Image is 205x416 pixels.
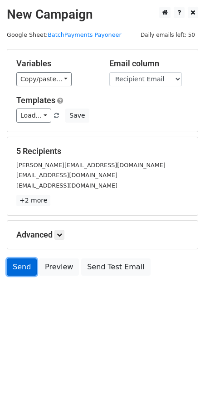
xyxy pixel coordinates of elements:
[16,182,117,189] small: [EMAIL_ADDRESS][DOMAIN_NAME]
[16,162,166,168] small: [PERSON_NAME][EMAIL_ADDRESS][DOMAIN_NAME]
[16,95,55,105] a: Templates
[16,59,96,69] h5: Variables
[16,172,117,178] small: [EMAIL_ADDRESS][DOMAIN_NAME]
[16,109,51,123] a: Load...
[39,258,79,276] a: Preview
[81,258,150,276] a: Send Test Email
[7,7,198,22] h2: New Campaign
[48,31,121,38] a: BatchPayments Payoneer
[16,230,189,240] h5: Advanced
[160,372,205,416] iframe: Chat Widget
[7,31,122,38] small: Google Sheet:
[137,30,198,40] span: Daily emails left: 50
[7,258,37,276] a: Send
[16,146,189,156] h5: 5 Recipients
[65,109,89,123] button: Save
[137,31,198,38] a: Daily emails left: 50
[16,72,72,86] a: Copy/paste...
[109,59,189,69] h5: Email column
[16,195,50,206] a: +2 more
